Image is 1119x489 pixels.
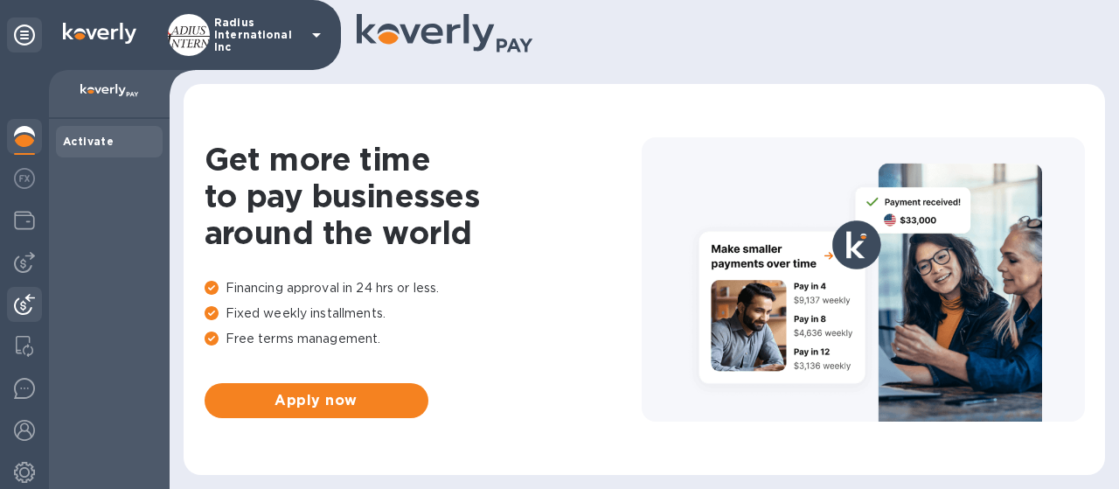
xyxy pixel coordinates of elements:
[14,168,35,189] img: Foreign exchange
[219,390,414,411] span: Apply now
[205,141,642,251] h1: Get more time to pay businesses around the world
[63,23,136,44] img: Logo
[214,17,302,53] p: Radius International Inc
[63,135,114,148] b: Activate
[205,279,642,297] p: Financing approval in 24 hrs or less.
[205,330,642,348] p: Free terms management.
[205,304,642,323] p: Fixed weekly installments.
[205,383,428,418] button: Apply now
[7,17,42,52] div: Unpin categories
[14,210,35,231] img: Wallets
